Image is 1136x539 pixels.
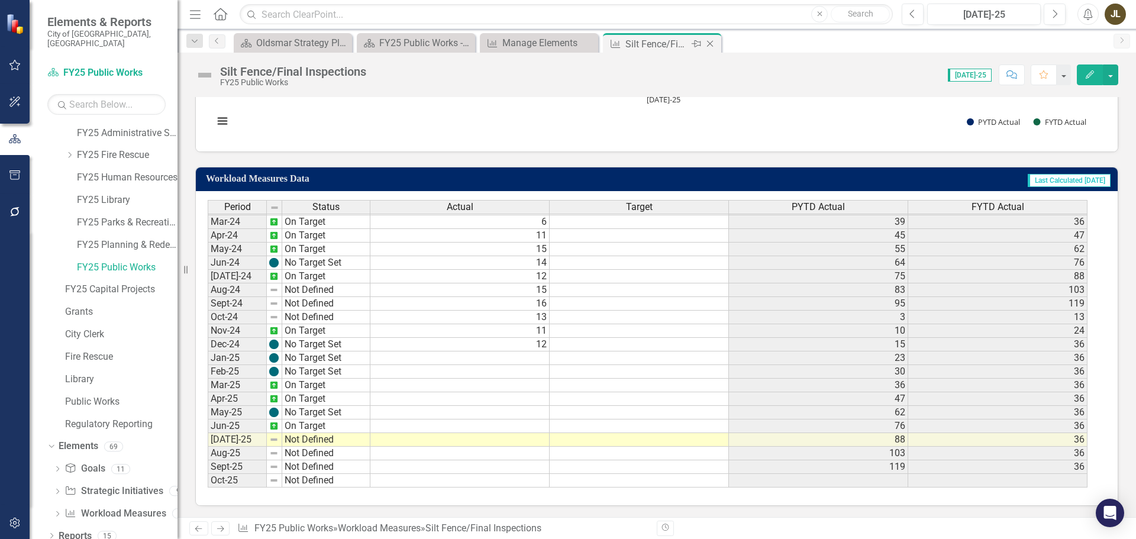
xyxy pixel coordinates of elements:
[47,29,166,49] small: City of [GEOGRAPHIC_DATA], [GEOGRAPHIC_DATA]
[269,353,279,363] img: B83JnUHI7fcUAAAAJXRFWHRkYXRlOmNyZWF0ZQAyMDIzLTA3LTEyVDE1OjMwOjAyKzAwOjAw8YGLlAAAACV0RVh0ZGF0ZTptb...
[208,324,267,338] td: Nov-24
[502,35,595,50] div: Manage Elements
[282,460,370,474] td: Not Defined
[1096,499,1124,527] div: Open Intercom Messenger
[208,283,267,297] td: Aug-24
[1034,117,1086,127] button: Show FYTD Actual
[282,270,370,283] td: On Target
[729,256,908,270] td: 64
[282,229,370,243] td: On Target
[370,324,550,338] td: 11
[927,4,1041,25] button: [DATE]-25
[908,365,1087,379] td: 36
[625,37,689,51] div: Silt Fence/Final Inspections
[269,299,279,308] img: 8DAGhfEEPCf229AAAAAElFTkSuQmCC
[269,462,279,472] img: 8DAGhfEEPCf229AAAAAElFTkSuQmCC
[77,149,177,162] a: FY25 Fire Rescue
[269,340,279,349] img: B83JnUHI7fcUAAAAJXRFWHRkYXRlOmNyZWF0ZQAyMDIzLTA3LTEyVDE1OjMwOjAyKzAwOjAw8YGLlAAAACV0RVh0ZGF0ZTptb...
[269,312,279,322] img: 8DAGhfEEPCf229AAAAAElFTkSuQmCC
[370,256,550,270] td: 14
[908,324,1087,338] td: 24
[111,464,130,474] div: 11
[208,379,267,392] td: Mar-25
[64,507,166,521] a: Workload Measures
[447,202,473,212] span: Actual
[270,203,279,212] img: 8DAGhfEEPCf229AAAAAElFTkSuQmCC
[908,297,1087,311] td: 119
[208,392,267,406] td: Apr-25
[169,486,188,496] div: 9
[908,392,1087,406] td: 36
[626,202,653,212] span: Target
[77,171,177,185] a: FY25 Human Resources
[59,440,98,453] a: Elements
[269,258,279,267] img: B83JnUHI7fcUAAAAJXRFWHRkYXRlOmNyZWF0ZQAyMDIzLTA3LTEyVDE1OjMwOjAyKzAwOjAw8YGLlAAAACV0RVh0ZGF0ZTptb...
[208,243,267,256] td: May-24
[269,408,279,417] img: B83JnUHI7fcUAAAAJXRFWHRkYXRlOmNyZWF0ZQAyMDIzLTA3LTEyVDE1OjMwOjAyKzAwOjAw8YGLlAAAACV0RVh0ZGF0ZTptb...
[208,365,267,379] td: Feb-25
[1105,4,1126,25] button: JL
[908,460,1087,474] td: 36
[729,365,908,379] td: 30
[208,270,267,283] td: [DATE]-24
[282,256,370,270] td: No Target Set
[282,379,370,392] td: On Target
[208,297,267,311] td: Sept-24
[848,9,873,18] span: Search
[729,297,908,311] td: 95
[208,215,267,229] td: Mar-24
[269,435,279,444] img: 8DAGhfEEPCf229AAAAAElFTkSuQmCC
[282,474,370,488] td: Not Defined
[729,270,908,283] td: 75
[729,447,908,460] td: 103
[65,328,177,341] a: City Clerk
[908,379,1087,392] td: 36
[65,305,177,319] a: Grants
[282,447,370,460] td: Not Defined
[254,522,333,534] a: FY25 Public Works
[729,379,908,392] td: 36
[370,215,550,229] td: 6
[282,324,370,338] td: On Target
[729,406,908,419] td: 62
[282,419,370,433] td: On Target
[47,66,166,80] a: FY25 Public Works
[77,127,177,140] a: FY25 Administrative Services
[729,324,908,338] td: 10
[282,351,370,365] td: No Target Set
[729,229,908,243] td: 45
[282,392,370,406] td: On Target
[908,256,1087,270] td: 76
[370,297,550,311] td: 16
[269,231,279,240] img: AQAAAAAAAAAAAAAAAAAAAAAAAAAAAAAAAAAAAAAAAAAAAAAAAAAAAAAAAAAAAAAAAAAAAAAAAAAAAAAAAAAAAAAAAAAAAAAAA...
[269,367,279,376] img: B83JnUHI7fcUAAAAJXRFWHRkYXRlOmNyZWF0ZQAyMDIzLTA3LTEyVDE1OjMwOjAyKzAwOjAw8YGLlAAAACV0RVh0ZGF0ZTptb...
[908,283,1087,297] td: 103
[729,460,908,474] td: 119
[208,229,267,243] td: Apr-24
[370,243,550,256] td: 15
[282,406,370,419] td: No Target Set
[104,441,123,451] div: 69
[729,283,908,297] td: 83
[729,243,908,256] td: 55
[282,283,370,297] td: Not Defined
[208,433,267,447] td: [DATE]-25
[269,285,279,295] img: 8DAGhfEEPCf229AAAAAElFTkSuQmCC
[269,380,279,390] img: AQAAAAAAAAAAAAAAAAAAAAAAAAAAAAAAAAAAAAAAAAAAAAAAAAAAAAAAAAAAAAAAAAAAAAAAAAAAAAAAAAAAAAAAAAAAAAAAA...
[208,311,267,324] td: Oct-24
[220,78,366,87] div: FY25 Public Works
[948,69,992,82] span: [DATE]-25
[65,350,177,364] a: Fire Rescue
[47,94,166,115] input: Search Below...
[240,4,893,25] input: Search ClearPoint...
[792,202,845,212] span: PYTD Actual
[269,448,279,458] img: 8DAGhfEEPCf229AAAAAElFTkSuQmCC
[269,476,279,485] img: 8DAGhfEEPCf229AAAAAElFTkSuQmCC
[208,474,267,488] td: Oct-25
[206,173,706,184] h3: Workload Measures Data
[6,13,27,34] img: ClearPoint Strategy
[172,509,191,519] div: 49
[77,193,177,207] a: FY25 Library
[908,270,1087,283] td: 88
